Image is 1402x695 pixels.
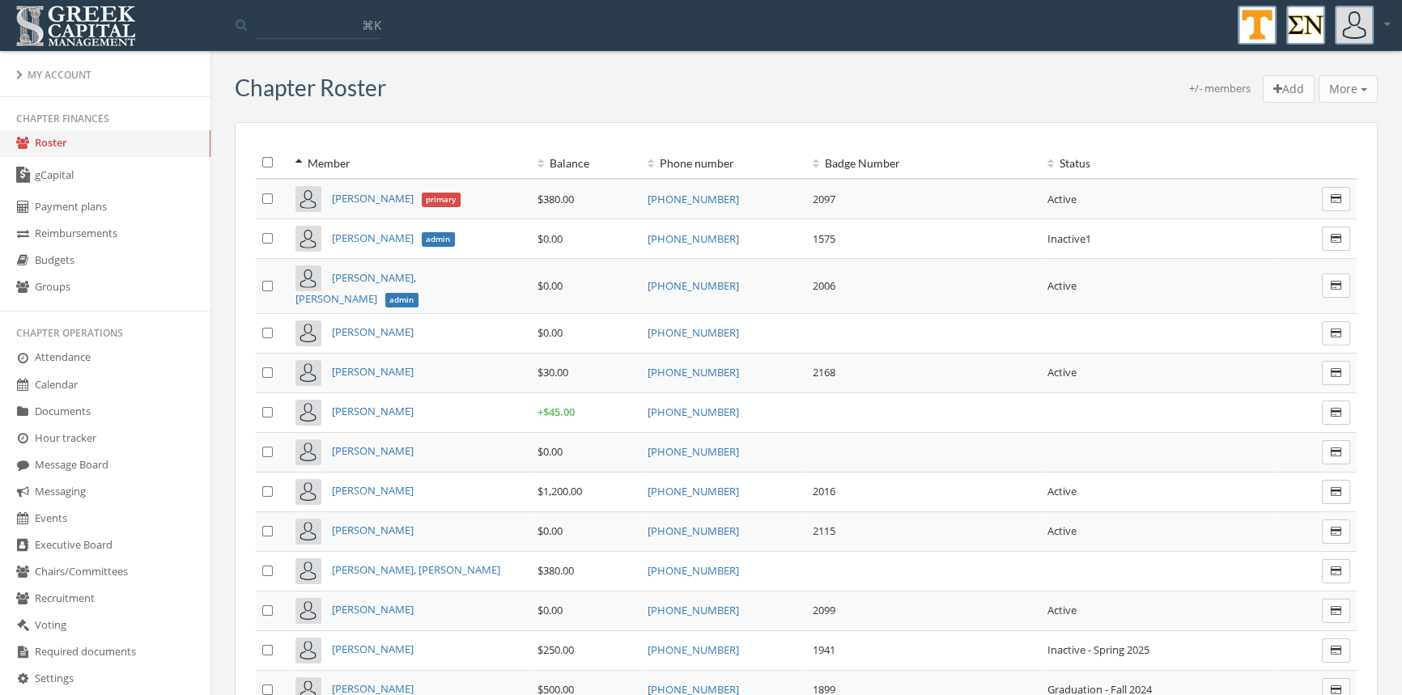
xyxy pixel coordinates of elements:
span: $0.00 [537,523,563,538]
span: $30.00 [537,365,568,379]
a: [PERSON_NAME] [332,364,414,379]
td: Inactive1 [1041,219,1276,259]
span: [PERSON_NAME] [332,191,414,206]
td: Active [1041,472,1276,511]
td: Active [1041,591,1276,630]
a: [PHONE_NUMBER] [648,325,739,340]
span: ⌘K [362,17,381,33]
div: +/- members [1189,81,1251,104]
span: $0.00 [537,325,563,340]
span: $380.00 [537,563,574,578]
td: 2168 [806,353,1041,392]
a: [PERSON_NAME] [332,642,414,656]
td: Active [1041,511,1276,551]
a: [PHONE_NUMBER] [648,444,739,459]
span: $380.00 [537,192,574,206]
a: [PERSON_NAME]admin [332,231,455,245]
a: [PHONE_NUMBER] [648,192,739,206]
td: 1941 [806,630,1041,670]
a: [PHONE_NUMBER] [648,405,739,419]
a: [PHONE_NUMBER] [648,523,739,538]
span: primary [422,193,461,207]
span: $0.00 [537,231,563,246]
a: [PERSON_NAME] [332,523,414,537]
a: [PHONE_NUMBER] [648,278,739,293]
td: 2016 [806,472,1041,511]
span: $0.00 [537,444,563,459]
th: Balance [531,147,641,179]
span: admin [422,232,456,247]
a: [PERSON_NAME]primary [332,191,461,206]
a: [PERSON_NAME] [332,404,414,418]
th: Badge Number [806,147,1041,179]
td: Inactive - Spring 2025 [1041,630,1276,670]
td: 2006 [806,259,1041,314]
a: [PERSON_NAME], [PERSON_NAME] [332,562,500,577]
a: [PERSON_NAME] [332,483,414,498]
span: [PERSON_NAME] [332,231,414,245]
th: Phone number [641,147,806,179]
th: Member [289,147,531,179]
span: $1,200.00 [537,484,582,498]
a: [PHONE_NUMBER] [648,563,739,578]
td: 2097 [806,179,1041,219]
a: [PHONE_NUMBER] [648,484,739,498]
a: [PERSON_NAME] [332,602,414,617]
a: [PHONE_NUMBER] [648,231,739,246]
a: [PHONE_NUMBER] [648,365,739,379]
td: 2115 [806,511,1041,551]
h3: Chapter Roster [235,75,386,100]
span: $0.00 [537,278,563,293]
span: admin [385,293,419,307]
span: + $45.00 [537,405,575,419]
td: Active [1041,353,1276,392]
a: [PERSON_NAME], [PERSON_NAME]admin [295,270,418,307]
a: [PHONE_NUMBER] [648,603,739,617]
span: [PERSON_NAME], [PERSON_NAME] [295,270,416,307]
td: 1575 [806,219,1041,259]
a: [PERSON_NAME] [332,443,414,458]
span: $0.00 [537,603,563,617]
div: My Account [16,68,194,82]
td: Active [1041,259,1276,314]
td: Active [1041,179,1276,219]
th: Status [1041,147,1276,179]
td: 2099 [806,591,1041,630]
span: $250.00 [537,642,574,657]
a: [PERSON_NAME] [332,324,414,339]
a: [PHONE_NUMBER] [648,642,739,657]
